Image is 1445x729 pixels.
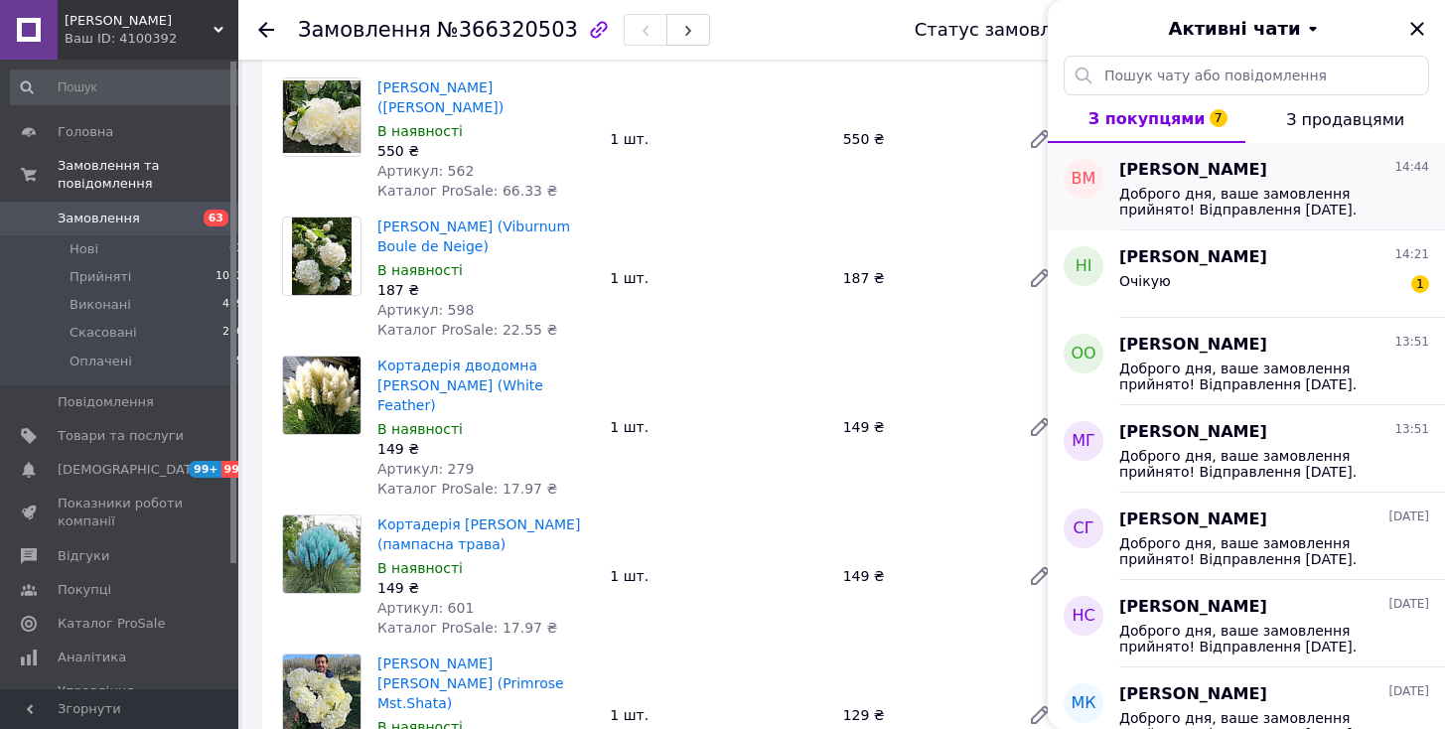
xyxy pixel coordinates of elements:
span: НІ [1076,255,1092,278]
span: Скасовані [70,324,137,342]
span: ОО [1071,343,1095,365]
input: Пошук чату або повідомлення [1064,56,1429,95]
span: Нові [70,240,98,258]
div: 550 ₴ [835,125,1012,153]
span: Замовлення [298,18,431,42]
button: З покупцями7 [1048,95,1245,143]
button: НС[PERSON_NAME][DATE]Доброго дня, ваше замовлення прийнято! Відправлення [DATE]. Очікуйте повідом... [1048,580,1445,667]
span: [PERSON_NAME] [1119,509,1267,531]
a: Редагувати [1020,258,1060,298]
span: Каталог ProSale: 17.97 ₴ [377,481,557,497]
span: ВМ [1072,168,1096,191]
div: 187 ₴ [377,280,594,300]
span: [PERSON_NAME] [1119,159,1267,182]
button: НІ[PERSON_NAME]14:21Очікую1 [1048,230,1445,318]
div: 1 шт. [602,701,834,729]
div: 1 шт. [602,562,834,590]
span: Активні чати [1168,16,1300,42]
span: Доброго дня, ваше замовлення прийнято! Відправлення [DATE]. Очікуйте повідомлення з Нової пошти [1119,186,1401,218]
span: Відгуки [58,547,109,565]
a: Редагувати [1020,407,1060,447]
span: [PERSON_NAME] [1119,334,1267,357]
div: 1 шт. [602,413,834,441]
div: Статус замовлення [915,20,1097,40]
span: 1032 [216,268,243,286]
div: 149 ₴ [377,578,594,598]
button: Активні чати [1103,16,1389,42]
span: В наявності [377,560,463,576]
div: 1 шт. [602,125,834,153]
a: [PERSON_NAME] [PERSON_NAME] (Primrose Mst.Shata) [377,656,564,711]
span: В наявності [377,262,463,278]
a: Редагувати [1020,556,1060,596]
span: Виконані [70,296,131,314]
span: Прийняті [70,268,131,286]
span: НС [1072,605,1094,628]
a: Редагувати [1020,119,1060,159]
button: СГ[PERSON_NAME][DATE]Доброго дня, ваше замовлення прийнято! Відправлення [DATE]. Очікуйте повідом... [1048,493,1445,580]
button: МГ[PERSON_NAME]13:51Доброго дня, ваше замовлення прийнято! Відправлення [DATE]. Очікуйте повідомл... [1048,405,1445,493]
span: Очікую [1119,273,1171,289]
span: 13:51 [1394,334,1429,351]
div: Повернутися назад [258,20,274,40]
span: [PERSON_NAME] [1119,596,1267,619]
span: 13:51 [1394,421,1429,438]
span: [DATE] [1388,509,1429,525]
span: [PERSON_NAME] [1119,683,1267,706]
span: Доброго дня, ваше замовлення прийнято! Відправлення [DATE]. Очікуйте повідомлення з Нової пошти [1119,535,1401,567]
div: 550 ₴ [377,141,594,161]
span: Аналітика [58,649,126,666]
button: Закрити [1405,17,1429,41]
span: Управління сайтом [58,682,184,718]
a: Кортадерія дводомна [PERSON_NAME] (White Feather) [377,358,543,413]
input: Пошук [10,70,245,105]
span: 14:44 [1394,159,1429,176]
span: Терра Флора [65,12,214,30]
div: 129 ₴ [835,701,1012,729]
span: Покупці [58,581,111,599]
span: Замовлення [58,210,140,227]
span: 1 [1411,275,1429,293]
span: [PERSON_NAME] [1119,246,1267,269]
img: Кортадерія Блу Орест (пампасна трава) [283,515,361,593]
span: Товари та послуги [58,427,184,445]
span: Доброго дня, ваше замовлення прийнято! Відправлення [DATE]. Очікуйте повідомлення з Нової пошти [1119,361,1401,392]
span: Головна [58,123,113,141]
span: 419 [222,296,243,314]
span: МГ [1072,430,1095,453]
span: Каталог ProSale [58,615,165,633]
button: ОО[PERSON_NAME]13:51Доброго дня, ваше замовлення прийнято! Відправлення [DATE]. Очікуйте повідомл... [1048,318,1445,405]
span: В наявності [377,421,463,437]
button: З продавцями [1245,95,1445,143]
div: 1 шт. [602,264,834,292]
a: [PERSON_NAME] (Viburnum Boule de Neige) [377,219,570,254]
span: 270 [222,324,243,342]
span: З продавцями [1286,110,1404,129]
span: 9 [236,353,243,370]
span: Каталог ProSale: 22.55 ₴ [377,322,557,338]
span: З покупцями [1088,109,1206,128]
img: Півонія Мун овер Баррінгтон (Moon Over Barrington) [283,80,361,153]
div: Ваш ID: 4100392 [65,30,238,48]
span: Замовлення та повідомлення [58,157,238,193]
span: Артикул: 279 [377,461,474,477]
a: [PERSON_NAME] ([PERSON_NAME]) [377,79,504,115]
span: 99+ [189,461,221,478]
span: 14:21 [1394,246,1429,263]
div: 149 ₴ [835,562,1012,590]
span: Оплачені [70,353,132,370]
span: №366320503 [437,18,578,42]
button: ВМ[PERSON_NAME]14:44Доброго дня, ваше замовлення прийнято! Відправлення [DATE]. Очікуйте повідомл... [1048,143,1445,230]
span: Каталог ProSale: 66.33 ₴ [377,183,557,199]
div: 187 ₴ [835,264,1012,292]
img: Калина Бульденеж (Viburnum Boule de Neige) [292,218,351,295]
span: В наявності [377,123,463,139]
span: [PERSON_NAME] [1119,421,1267,444]
span: Повідомлення [58,393,154,411]
div: 149 ₴ [377,439,594,459]
a: Кортадерія [PERSON_NAME] (пампасна трава) [377,516,580,552]
span: Артикул: 598 [377,302,474,318]
span: [DATE] [1388,596,1429,613]
span: [DEMOGRAPHIC_DATA] [58,461,205,479]
span: МК [1071,692,1095,715]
